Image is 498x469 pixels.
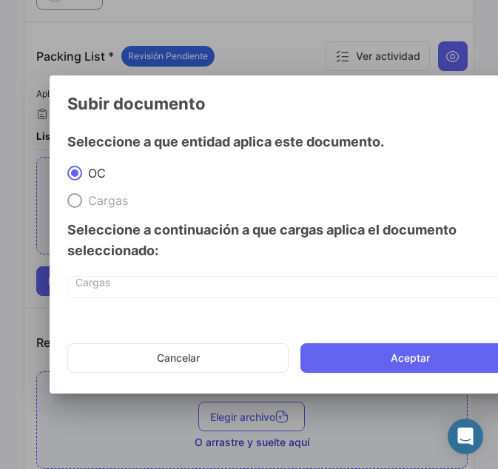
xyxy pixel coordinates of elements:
span: Cargas [82,193,128,208]
button: Cancelar [67,343,289,373]
span: OC [82,166,106,180]
h4: Seleccione a que entidad aplica este documento. [67,132,384,152]
div: Abrir Intercom Messenger [448,419,483,454]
